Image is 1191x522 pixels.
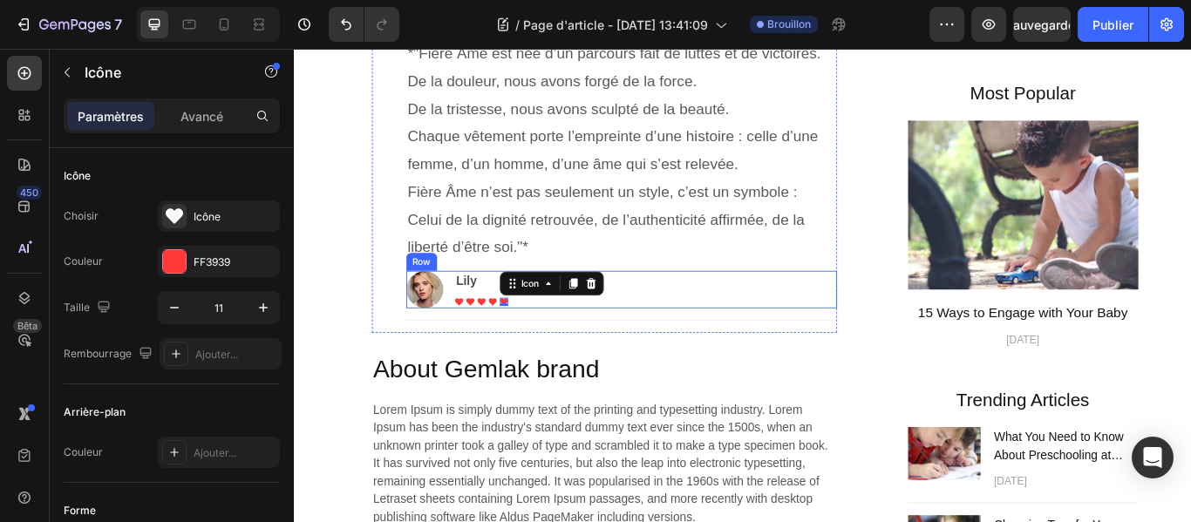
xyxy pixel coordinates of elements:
[64,169,91,182] font: Icône
[64,209,99,222] font: Choisir
[1078,7,1148,42] button: Publier
[180,109,223,124] font: Avancé
[716,441,800,503] img: Alt Image
[523,17,708,32] font: Page d'article - [DATE] 13:41:09
[718,394,983,425] p: Trending Articles
[85,64,121,81] font: Icône
[78,109,144,124] font: Paramètres
[64,254,103,268] font: Couleur
[195,348,238,361] font: Ajouter...
[767,17,811,31] font: Brouillon
[718,37,983,68] p: Most Popular
[64,445,103,458] font: Couleur
[134,241,163,256] div: Row
[131,259,174,302] img: Alt Image
[64,504,96,517] font: Forme
[85,62,233,83] p: Icône
[329,7,399,42] div: Annuler/Rétablir
[189,261,248,281] p: Lily
[7,7,130,42] button: 7
[194,210,221,223] font: Icône
[194,255,230,268] font: FF3939
[718,330,983,349] p: [DATE]
[816,495,983,513] p: [DATE]
[1005,17,1079,32] font: Sauvegarder
[133,60,507,79] span: De la tristesse, nous avons sculpté de la beauté.
[294,49,1191,522] iframe: Zone de conception
[1092,17,1133,32] font: Publier
[716,84,984,281] img: Alt Image
[194,446,236,459] font: Ajouter...
[64,347,132,360] font: Rembourrage
[133,157,587,176] span: Fière Âme n’est pas seulement un style, c’est un symbole :
[133,189,595,241] span: Celui de la dignité retrouvée, de l’authenticité affirmée, de la liberté d’être soi."*
[64,405,126,418] font: Arrière-plan
[1013,7,1071,42] button: Sauvegarder
[17,320,37,332] font: Bêta
[64,301,90,314] font: Taille
[718,296,983,320] p: 15 Ways to Engage with Your Baby
[1132,437,1174,478] div: Ouvrir Intercom Messenger
[133,92,611,144] span: Chaque vêtement porte l’empreinte d’une histoire : celle d’une femme, d’un homme, d’une âme qui s...
[515,17,520,32] font: /
[114,16,122,33] font: 7
[816,443,983,485] p: What You Need to Know About Preschooling at Home
[133,28,470,47] span: De la douleur, nous avons forgé de la force.
[92,356,631,393] p: About Gemlak brand
[20,186,38,199] font: 450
